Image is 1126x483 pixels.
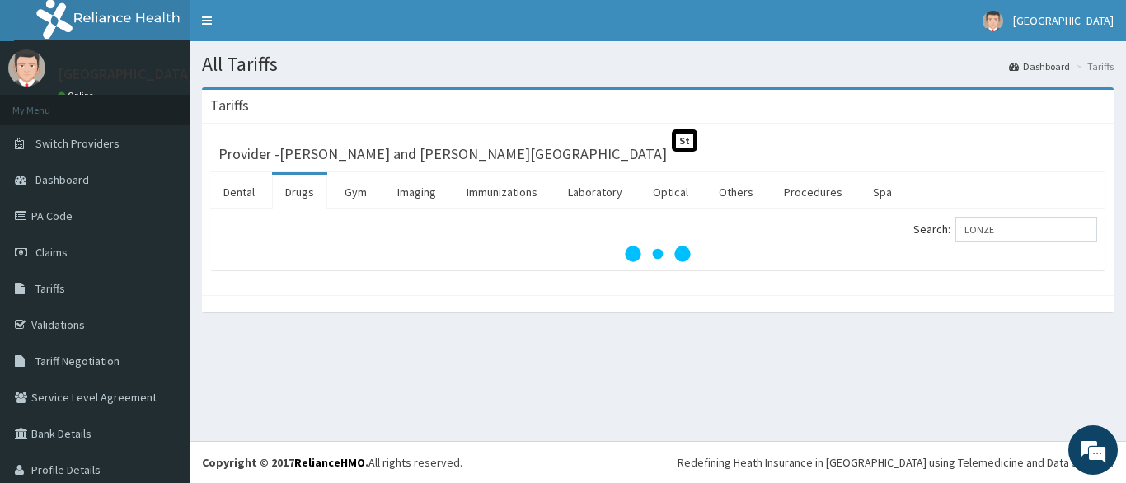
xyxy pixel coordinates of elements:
a: Others [706,175,767,209]
h3: Provider - [PERSON_NAME] and [PERSON_NAME][GEOGRAPHIC_DATA] [218,147,667,162]
a: Imaging [384,175,449,209]
span: Claims [35,245,68,260]
strong: Copyright © 2017 . [202,455,368,470]
img: User Image [8,49,45,87]
a: RelianceHMO [294,455,365,470]
span: Switch Providers [35,136,120,151]
a: Dental [210,175,268,209]
p: [GEOGRAPHIC_DATA] [58,67,194,82]
a: Online [58,90,97,101]
li: Tariffs [1072,59,1114,73]
a: Spa [860,175,905,209]
span: [GEOGRAPHIC_DATA] [1013,13,1114,28]
a: Dashboard [1009,59,1070,73]
h3: Tariffs [210,98,249,113]
svg: audio-loading [625,221,691,287]
a: Procedures [771,175,856,209]
a: Immunizations [453,175,551,209]
img: User Image [983,11,1003,31]
a: Optical [640,175,701,209]
a: Laboratory [555,175,636,209]
label: Search: [913,217,1097,242]
span: St [672,129,697,152]
div: Redefining Heath Insurance in [GEOGRAPHIC_DATA] using Telemedicine and Data Science! [678,454,1114,471]
a: Gym [331,175,380,209]
input: Search: [955,217,1097,242]
h1: All Tariffs [202,54,1114,75]
span: Tariffs [35,281,65,296]
footer: All rights reserved. [190,441,1126,483]
span: Tariff Negotiation [35,354,120,368]
a: Drugs [272,175,327,209]
span: Dashboard [35,172,89,187]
